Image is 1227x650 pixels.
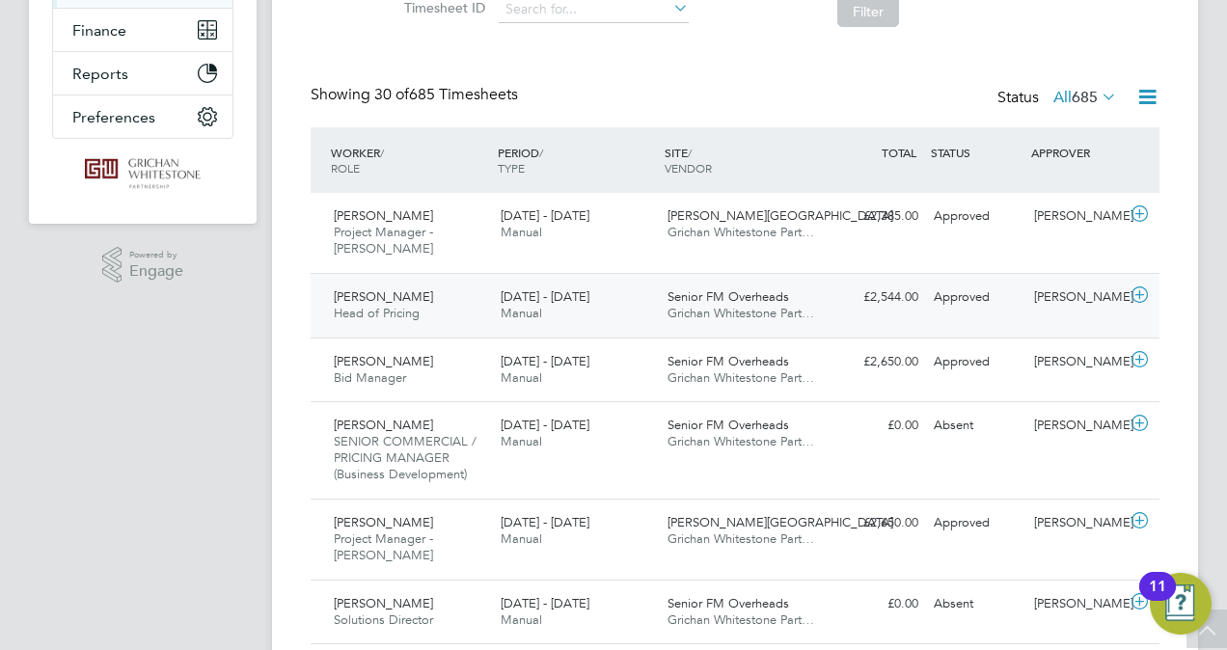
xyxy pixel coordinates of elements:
span: Senior FM Overheads [668,595,789,611]
div: £2,650.00 [826,507,926,539]
span: / [539,145,543,160]
span: Senior FM Overheads [668,417,789,433]
div: Approved [926,201,1026,232]
span: Manual [501,369,542,386]
div: £0.00 [826,588,926,620]
span: Engage [129,263,183,280]
div: [PERSON_NAME] [1026,588,1127,620]
span: Preferences [72,108,155,126]
div: [PERSON_NAME] [1026,201,1127,232]
span: [PERSON_NAME] [334,595,433,611]
div: WORKER [326,135,493,185]
span: Manual [501,611,542,628]
span: Manual [501,530,542,547]
div: Absent [926,410,1026,442]
span: [DATE] - [DATE] [501,207,589,224]
div: STATUS [926,135,1026,170]
span: [PERSON_NAME] [334,417,433,433]
div: Absent [926,588,1026,620]
span: Head of Pricing [334,305,420,321]
span: Project Manager - [PERSON_NAME] [334,224,433,257]
div: [PERSON_NAME] [1026,507,1127,539]
div: APPROVER [1026,135,1127,170]
div: Approved [926,282,1026,313]
span: VENDOR [665,160,712,176]
img: grichanwhitestone-logo-retina.png [85,158,200,189]
div: [PERSON_NAME] [1026,410,1127,442]
span: Grichan Whitestone Part… [668,224,814,240]
span: [DATE] - [DATE] [501,514,589,530]
span: Manual [501,305,542,321]
div: £2,650.00 [826,346,926,378]
span: [PERSON_NAME] [334,207,433,224]
span: 685 Timesheets [374,85,518,104]
span: [PERSON_NAME][GEOGRAPHIC_DATA] [668,514,893,530]
span: [DATE] - [DATE] [501,417,589,433]
span: TYPE [498,160,525,176]
span: [DATE] - [DATE] [501,353,589,369]
span: Grichan Whitestone Part… [668,305,814,321]
span: [DATE] - [DATE] [501,288,589,305]
span: TOTAL [882,145,916,160]
span: [PERSON_NAME] [334,353,433,369]
span: Grichan Whitestone Part… [668,530,814,547]
label: All [1053,88,1117,107]
div: SITE [660,135,827,185]
a: Powered byEngage [102,247,184,284]
span: Senior FM Overheads [668,288,789,305]
span: Bid Manager [334,369,406,386]
span: [PERSON_NAME] [334,514,433,530]
span: / [688,145,692,160]
span: Reports [72,65,128,83]
button: Open Resource Center, 11 new notifications [1150,573,1212,635]
div: Approved [926,507,1026,539]
div: £0.00 [826,410,926,442]
span: [DATE] - [DATE] [501,595,589,611]
span: SENIOR COMMERCIAL / PRICING MANAGER (Business Development) [334,433,477,482]
span: ROLE [331,160,360,176]
span: Manual [501,433,542,449]
div: Showing [311,85,522,105]
div: PERIOD [493,135,660,185]
span: 30 of [374,85,409,104]
div: £2,544.00 [826,282,926,313]
div: Status [997,85,1121,112]
div: £2,385.00 [826,201,926,232]
span: Finance [72,21,126,40]
div: Approved [926,346,1026,378]
span: Senior FM Overheads [668,353,789,369]
span: Grichan Whitestone Part… [668,369,814,386]
span: 685 [1072,88,1098,107]
span: Manual [501,224,542,240]
a: Go to home page [52,158,233,189]
div: [PERSON_NAME] [1026,282,1127,313]
span: Grichan Whitestone Part… [668,433,814,449]
div: [PERSON_NAME] [1026,346,1127,378]
span: Grichan Whitestone Part… [668,611,814,628]
span: / [380,145,384,160]
span: [PERSON_NAME] [334,288,433,305]
div: 11 [1149,586,1166,611]
button: Finance [53,9,232,51]
span: Project Manager - [PERSON_NAME] [334,530,433,563]
span: Powered by [129,247,183,263]
button: Preferences [53,95,232,138]
span: [PERSON_NAME][GEOGRAPHIC_DATA] [668,207,893,224]
span: Solutions Director [334,611,433,628]
button: Reports [53,52,232,95]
